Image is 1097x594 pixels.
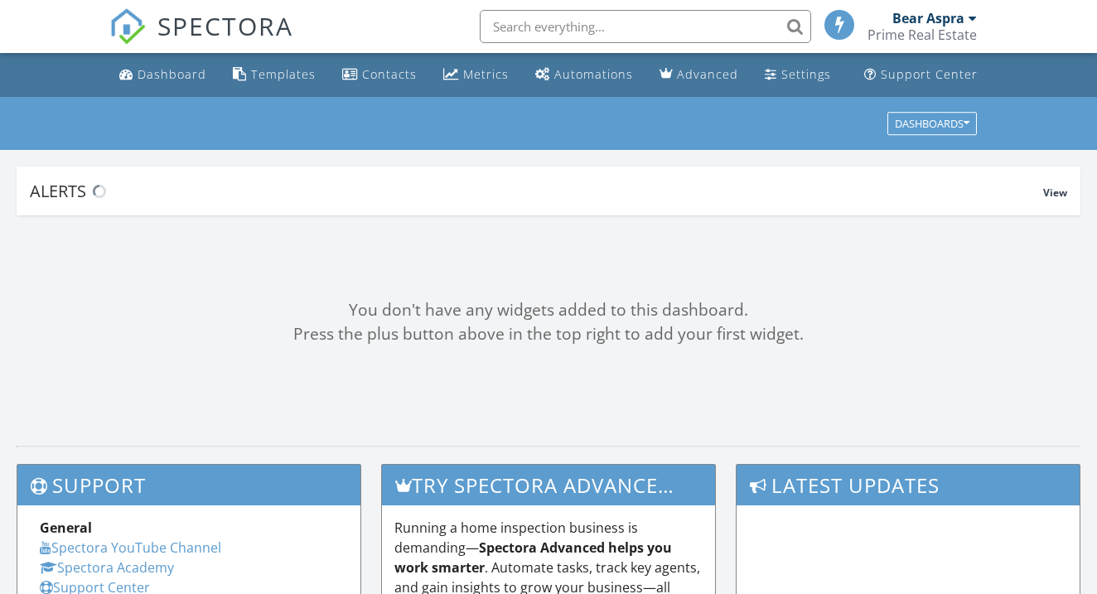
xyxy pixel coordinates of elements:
a: Spectora Academy [40,558,174,577]
div: Contacts [362,66,417,82]
div: Automations [554,66,633,82]
div: Settings [781,66,831,82]
div: Advanced [677,66,738,82]
a: Metrics [437,60,515,90]
input: Search everything... [480,10,811,43]
a: Contacts [336,60,423,90]
strong: General [40,519,92,537]
div: Prime Real Estate [867,27,977,43]
h3: Try spectora advanced [DATE] [382,465,715,505]
img: The Best Home Inspection Software - Spectora [109,8,146,45]
div: Press the plus button above in the top right to add your first widget. [17,322,1080,346]
strong: Spectora Advanced helps you work smarter [394,538,672,577]
div: Dashboard [138,66,206,82]
div: Dashboards [895,118,969,129]
div: You don't have any widgets added to this dashboard. [17,298,1080,322]
div: Templates [251,66,316,82]
a: Dashboard [113,60,213,90]
div: Metrics [463,66,509,82]
a: Advanced [653,60,745,90]
div: Bear Aspra [892,10,964,27]
a: Templates [226,60,322,90]
h3: Support [17,465,360,505]
div: Support Center [881,66,978,82]
a: Automations (Basic) [529,60,640,90]
span: View [1043,186,1067,200]
div: Alerts [30,180,1043,202]
button: Dashboards [887,112,977,135]
a: Spectora YouTube Channel [40,538,221,557]
a: Settings [758,60,838,90]
h3: Latest Updates [737,465,1080,505]
span: SPECTORA [157,8,293,43]
a: SPECTORA [109,22,293,57]
a: Support Center [858,60,984,90]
